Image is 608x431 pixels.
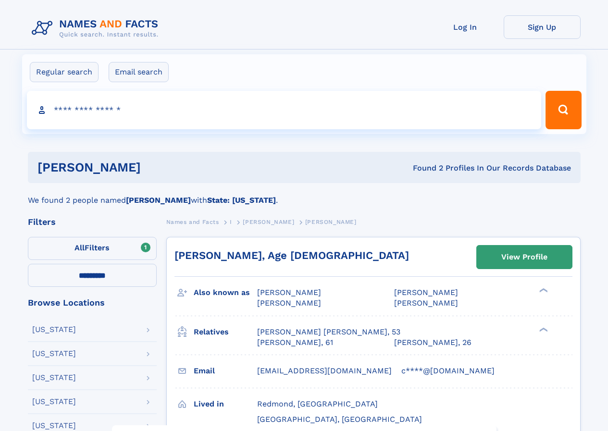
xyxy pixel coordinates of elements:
h3: Relatives [194,324,257,340]
div: We found 2 people named with . [28,183,581,206]
a: [PERSON_NAME], 61 [257,337,333,348]
div: ❯ [537,326,549,332]
div: [US_STATE] [32,326,76,333]
a: [PERSON_NAME] [243,216,294,228]
a: Log In [427,15,504,39]
span: [PERSON_NAME] [257,288,321,297]
a: Sign Up [504,15,581,39]
b: State: [US_STATE] [207,196,276,205]
span: All [74,243,85,252]
span: Redmond, [GEOGRAPHIC_DATA] [257,399,378,408]
span: [PERSON_NAME] [394,298,458,308]
div: Found 2 Profiles In Our Records Database [277,163,571,173]
div: ❯ [537,287,549,294]
img: Logo Names and Facts [28,15,166,41]
div: [US_STATE] [32,422,76,430]
div: [US_STATE] [32,398,76,406]
span: [PERSON_NAME] [305,219,357,225]
h3: Email [194,363,257,379]
a: View Profile [477,246,572,269]
label: Email search [109,62,169,82]
span: [PERSON_NAME] [243,219,294,225]
div: [US_STATE] [32,374,76,382]
h1: [PERSON_NAME] [37,161,277,173]
div: Filters [28,218,157,226]
button: Search Button [546,91,581,129]
label: Regular search [30,62,99,82]
span: [EMAIL_ADDRESS][DOMAIN_NAME] [257,366,392,375]
a: Names and Facts [166,216,219,228]
input: search input [27,91,542,129]
b: [PERSON_NAME] [126,196,191,205]
a: [PERSON_NAME], 26 [394,337,472,348]
a: [PERSON_NAME] [PERSON_NAME], 53 [257,327,400,337]
div: View Profile [501,246,547,268]
h3: Also known as [194,284,257,301]
span: [PERSON_NAME] [394,288,458,297]
a: [PERSON_NAME], Age [DEMOGRAPHIC_DATA] [174,249,409,261]
div: Browse Locations [28,298,157,307]
span: [GEOGRAPHIC_DATA], [GEOGRAPHIC_DATA] [257,415,422,424]
a: I [230,216,232,228]
label: Filters [28,237,157,260]
div: [US_STATE] [32,350,76,357]
span: [PERSON_NAME] [257,298,321,308]
h3: Lived in [194,396,257,412]
span: I [230,219,232,225]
